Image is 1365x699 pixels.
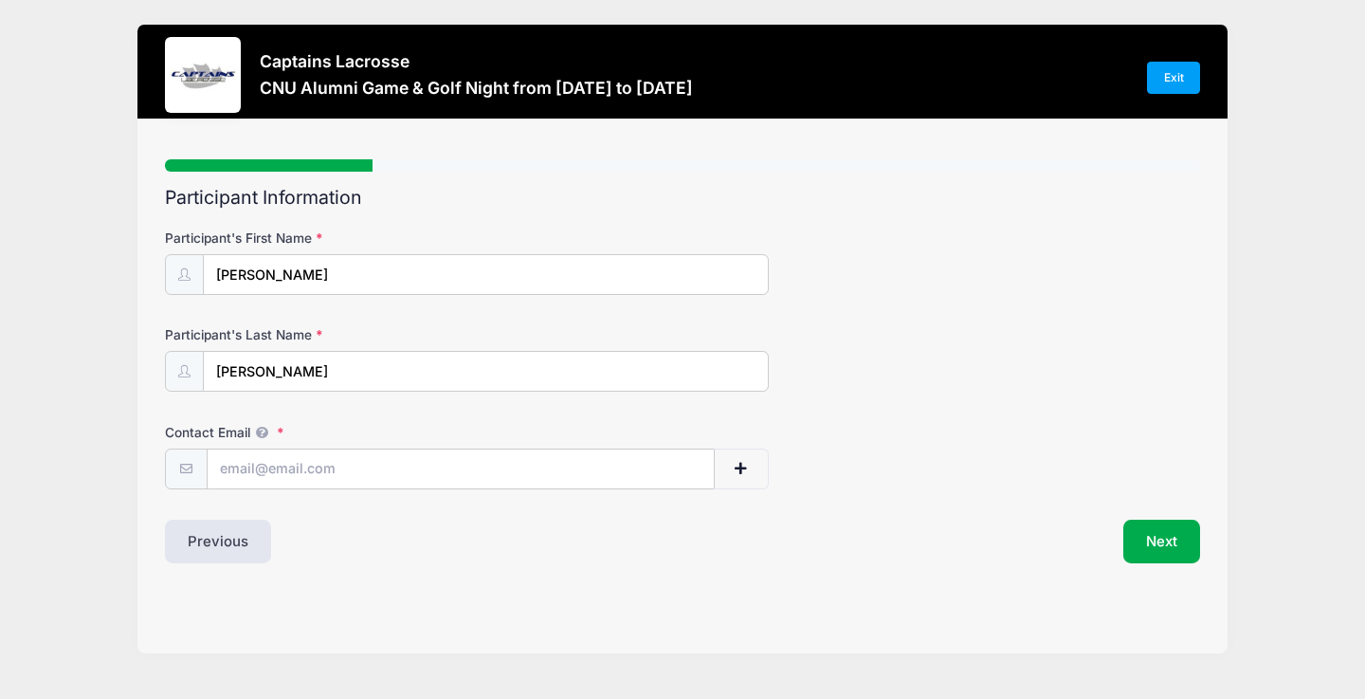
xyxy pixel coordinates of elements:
a: Exit [1147,62,1200,94]
label: Participant's Last Name [165,325,510,344]
h2: Participant Information [165,187,1200,209]
input: email@email.com [207,449,716,489]
h3: Captains Lacrosse [260,51,693,71]
label: Contact Email [165,423,510,442]
button: Previous [165,520,271,563]
h3: CNU Alumni Game & Golf Night from [DATE] to [DATE] [260,78,693,98]
label: Participant's First Name [165,229,510,248]
span: We will send confirmations, payment reminders, and custom email messages to each address listed. ... [250,425,273,440]
input: Participant's First Name [203,254,769,295]
button: Next [1123,520,1200,563]
input: Participant's Last Name [203,351,769,392]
